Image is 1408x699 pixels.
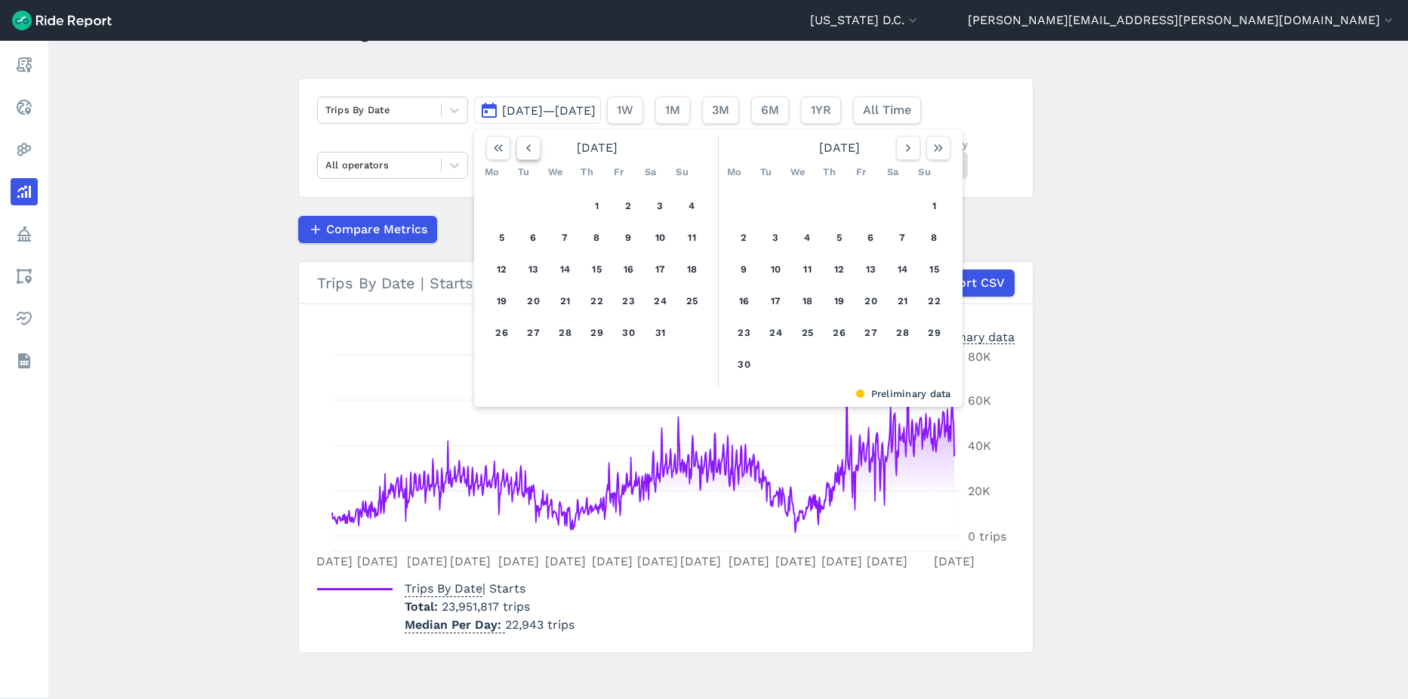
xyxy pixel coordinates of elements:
[11,136,38,163] a: Heatmaps
[406,554,447,568] tspan: [DATE]
[827,226,852,250] button: 5
[405,581,525,596] span: | Starts
[326,220,427,239] span: Compare Metrics
[923,321,947,345] button: 29
[732,226,756,250] button: 2
[450,554,491,568] tspan: [DATE]
[722,160,747,184] div: Mo
[923,194,947,218] button: 1
[827,257,852,282] button: 12
[545,554,586,568] tspan: [DATE]
[405,616,575,634] p: 22,943 trips
[680,554,721,568] tspan: [DATE]
[702,97,739,124] button: 3M
[553,289,578,313] button: 21
[312,554,353,568] tspan: [DATE]
[751,97,789,124] button: 6M
[796,321,820,345] button: 25
[881,160,905,184] div: Sa
[512,160,536,184] div: Tu
[859,226,883,250] button: 6
[356,554,397,568] tspan: [DATE]
[442,599,530,614] span: 23,951,817 trips
[670,160,695,184] div: Su
[607,160,631,184] div: Fr
[764,321,788,345] button: 24
[617,289,641,313] button: 23
[712,101,729,119] span: 3M
[775,554,816,568] tspan: [DATE]
[649,257,673,282] button: 17
[490,289,514,313] button: 19
[891,289,915,313] button: 21
[480,136,714,160] div: [DATE]
[649,289,673,313] button: 24
[405,599,442,614] span: Total
[764,226,788,250] button: 3
[405,577,482,597] span: Trips By Date
[818,160,842,184] div: Th
[405,613,505,633] span: Median Per Day
[859,257,883,282] button: 13
[639,160,663,184] div: Sa
[617,226,641,250] button: 9
[866,554,907,568] tspan: [DATE]
[761,101,779,119] span: 6M
[680,226,704,250] button: 11
[891,257,915,282] button: 14
[617,101,633,119] span: 1W
[796,226,820,250] button: 4
[827,321,852,345] button: 26
[891,226,915,250] button: 7
[485,386,951,401] div: Preliminary data
[12,11,112,30] img: Ride Report
[853,97,921,124] button: All Time
[918,328,1015,344] div: Preliminary data
[553,226,578,250] button: 7
[490,321,514,345] button: 26
[607,97,643,124] button: 1W
[968,529,1006,543] tspan: 0 trips
[728,554,769,568] tspan: [DATE]
[968,349,991,364] tspan: 80K
[544,160,568,184] div: We
[474,97,601,124] button: [DATE]—[DATE]
[849,160,873,184] div: Fr
[968,439,991,453] tspan: 40K
[968,484,991,498] tspan: 20K
[732,321,756,345] button: 23
[649,194,673,218] button: 3
[732,289,756,313] button: 16
[811,101,831,119] span: 1YR
[732,257,756,282] button: 9
[923,257,947,282] button: 15
[937,274,1005,292] span: Export CSV
[585,194,609,218] button: 1
[585,257,609,282] button: 15
[298,216,437,243] button: Compare Metrics
[827,289,852,313] button: 19
[913,160,937,184] div: Su
[480,160,504,184] div: Mo
[754,160,778,184] div: Tu
[11,347,38,374] a: Datasets
[11,305,38,332] a: Health
[859,321,883,345] button: 27
[968,393,991,408] tspan: 60K
[796,257,820,282] button: 11
[680,257,704,282] button: 18
[11,51,38,79] a: Report
[810,11,920,29] button: [US_STATE] D.C.
[968,11,1396,29] button: [PERSON_NAME][EMAIL_ADDRESS][PERSON_NAME][DOMAIN_NAME]
[498,554,538,568] tspan: [DATE]
[575,160,599,184] div: Th
[786,160,810,184] div: We
[821,554,861,568] tspan: [DATE]
[617,257,641,282] button: 16
[522,289,546,313] button: 20
[891,321,915,345] button: 28
[585,226,609,250] button: 8
[796,289,820,313] button: 18
[655,97,690,124] button: 1M
[801,97,841,124] button: 1YR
